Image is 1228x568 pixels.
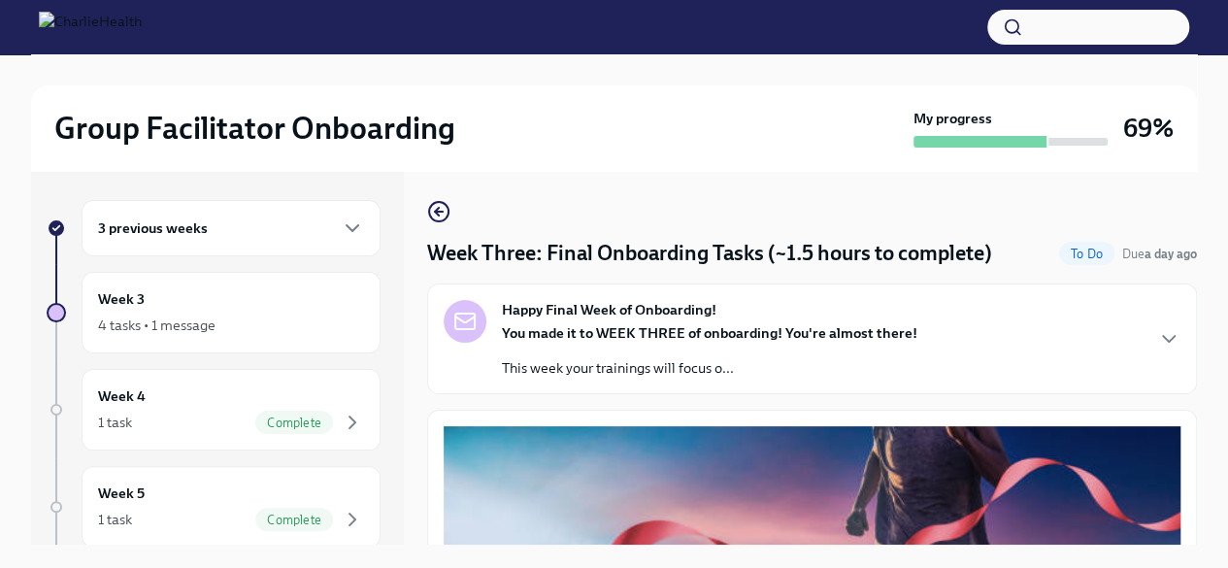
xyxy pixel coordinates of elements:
[82,200,381,256] div: 3 previous weeks
[47,369,381,451] a: Week 41 taskComplete
[98,510,132,529] div: 1 task
[255,513,333,527] span: Complete
[39,12,142,43] img: CharlieHealth
[47,466,381,548] a: Week 51 taskComplete
[98,385,146,407] h6: Week 4
[913,109,992,128] strong: My progress
[1059,247,1114,261] span: To Do
[502,300,716,319] strong: Happy Final Week of Onboarding!
[1122,245,1197,263] span: August 16th, 2025 10:00
[255,416,333,430] span: Complete
[98,217,208,239] h6: 3 previous weeks
[98,483,145,504] h6: Week 5
[1145,247,1197,261] strong: a day ago
[54,109,455,148] h2: Group Facilitator Onboarding
[427,239,992,268] h4: Week Three: Final Onboarding Tasks (~1.5 hours to complete)
[47,272,381,353] a: Week 34 tasks • 1 message
[502,358,917,378] p: This week your trainings will focus o...
[98,316,216,335] div: 4 tasks • 1 message
[98,413,132,432] div: 1 task
[1123,111,1174,146] h3: 69%
[1122,247,1197,261] span: Due
[502,324,917,342] strong: You made it to WEEK THREE of onboarding! You're almost there!
[98,288,145,310] h6: Week 3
